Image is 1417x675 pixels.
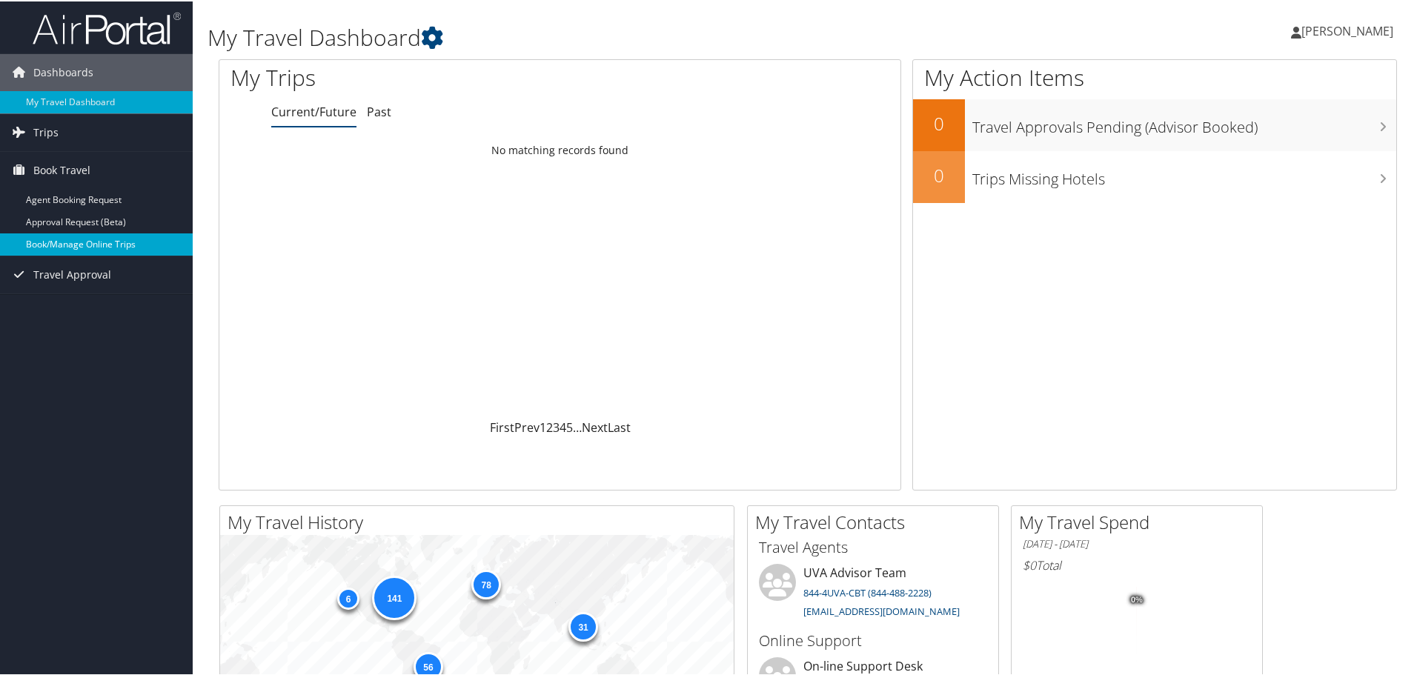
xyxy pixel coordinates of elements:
h3: Trips Missing Hotels [972,160,1396,188]
a: Past [367,102,391,119]
span: Travel Approval [33,255,111,292]
li: UVA Advisor Team [751,562,995,623]
a: [EMAIL_ADDRESS][DOMAIN_NAME] [803,603,960,616]
h2: My Travel History [228,508,734,533]
h2: My Travel Contacts [755,508,998,533]
tspan: 0% [1131,594,1143,603]
h3: Travel Approvals Pending (Advisor Booked) [972,108,1396,136]
div: 78 [471,568,501,598]
span: $0 [1023,556,1036,572]
h3: Online Support [759,629,987,650]
a: [PERSON_NAME] [1291,7,1408,52]
a: 844-4UVA-CBT (844-488-2228) [803,585,932,598]
span: Book Travel [33,150,90,187]
span: Trips [33,113,59,150]
h2: 0 [913,162,965,187]
h1: My Trips [230,61,605,92]
div: 31 [568,611,598,640]
a: Current/Future [271,102,356,119]
span: … [573,418,582,434]
a: 3 [553,418,560,434]
a: 1 [540,418,546,434]
div: 6 [336,586,359,608]
h6: Total [1023,556,1251,572]
h1: My Travel Dashboard [208,21,1008,52]
a: 4 [560,418,566,434]
span: [PERSON_NAME] [1301,21,1393,38]
h2: 0 [913,110,965,135]
td: No matching records found [219,136,900,162]
a: Last [608,418,631,434]
a: 2 [546,418,553,434]
a: 0Travel Approvals Pending (Advisor Booked) [913,98,1396,150]
h6: [DATE] - [DATE] [1023,536,1251,550]
a: First [490,418,514,434]
h1: My Action Items [913,61,1396,92]
div: 141 [372,574,417,619]
a: Next [582,418,608,434]
h2: My Travel Spend [1019,508,1262,533]
span: Dashboards [33,53,93,90]
img: airportal-logo.png [33,10,181,44]
a: 5 [566,418,573,434]
h3: Travel Agents [759,536,987,556]
a: 0Trips Missing Hotels [913,150,1396,202]
a: Prev [514,418,540,434]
